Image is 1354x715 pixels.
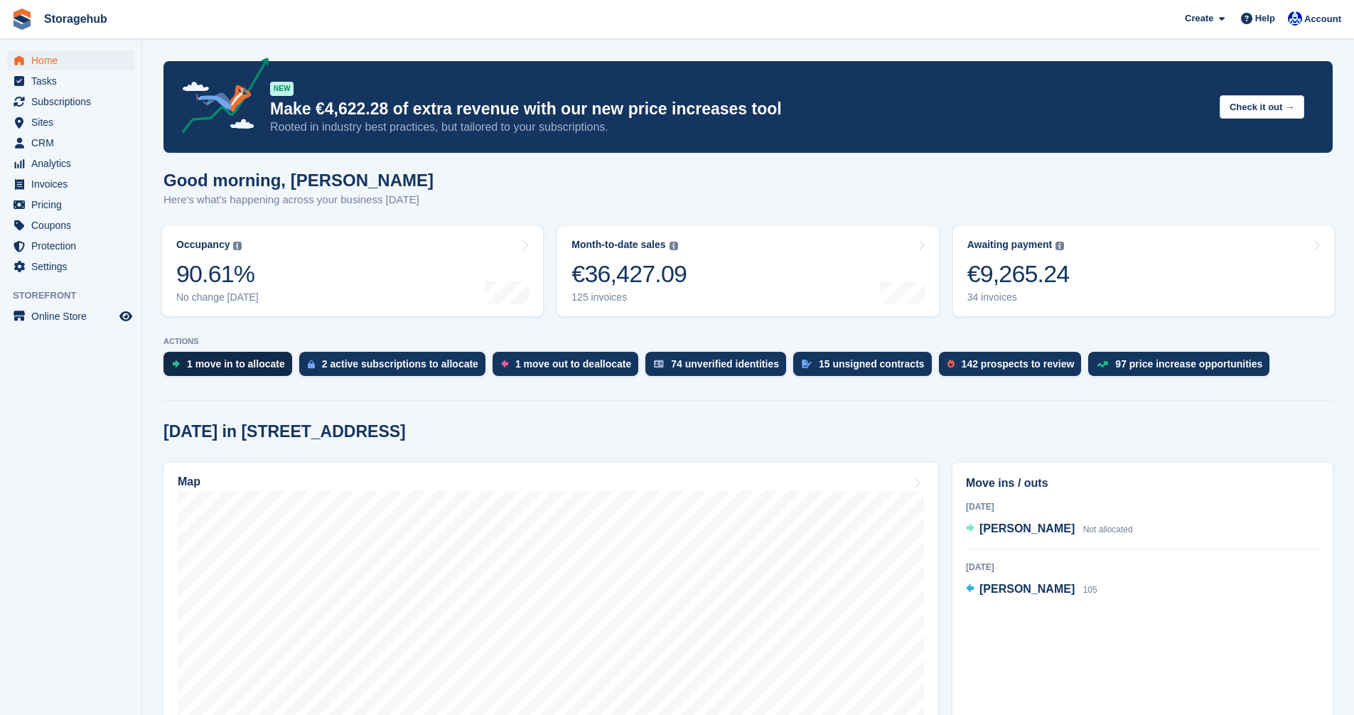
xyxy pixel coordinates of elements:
img: active_subscription_to_allocate_icon-d502201f5373d7db506a760aba3b589e785aa758c864c3986d89f69b8ff3... [308,360,315,369]
a: Occupancy 90.61% No change [DATE] [162,226,543,316]
a: menu [7,215,134,235]
img: price_increase_opportunities-93ffe204e8149a01c8c9dc8f82e8f89637d9d84a8eef4429ea346261dce0b2c0.svg [1097,361,1108,367]
div: 1 move in to allocate [187,358,285,370]
span: Sites [31,112,117,132]
span: Home [31,50,117,70]
h2: [DATE] in [STREET_ADDRESS] [163,422,406,441]
a: 97 price increase opportunities [1088,352,1277,383]
img: move_ins_to_allocate_icon-fdf77a2bb77ea45bf5b3d319d69a93e2d87916cf1d5bf7949dd705db3b84f3ca.svg [172,360,180,368]
span: Tasks [31,71,117,91]
div: €9,265.24 [967,259,1070,289]
div: €36,427.09 [571,259,687,289]
div: 125 invoices [571,291,687,303]
div: NEW [270,82,294,96]
span: Invoices [31,174,117,194]
img: Vladimir Osojnik [1288,11,1302,26]
span: Protection [31,236,117,256]
a: menu [7,257,134,276]
a: menu [7,133,134,153]
p: Here's what's happening across your business [DATE] [163,192,434,208]
span: Not allocated [1083,525,1133,534]
a: menu [7,174,134,194]
button: Check it out → [1220,95,1304,119]
a: 74 unverified identities [645,352,793,383]
span: Analytics [31,154,117,173]
div: 97 price increase opportunities [1115,358,1262,370]
p: Rooted in industry best practices, but tailored to your subscriptions. [270,119,1208,135]
a: Awaiting payment €9,265.24 34 invoices [953,226,1334,316]
img: price-adjustments-announcement-icon-8257ccfd72463d97f412b2fc003d46551f7dbcb40ab6d574587a9cd5c0d94... [170,58,269,139]
span: Online Store [31,306,117,326]
div: [DATE] [966,561,1319,574]
a: menu [7,71,134,91]
div: 142 prospects to review [962,358,1075,370]
a: menu [7,50,134,70]
div: Awaiting payment [967,239,1053,251]
a: [PERSON_NAME] Not allocated [966,520,1133,539]
div: 34 invoices [967,291,1070,303]
img: stora-icon-8386f47178a22dfd0bd8f6a31ec36ba5ce8667c1dd55bd0f319d3a0aa187defe.svg [11,9,33,30]
span: 105 [1083,585,1097,595]
span: Subscriptions [31,92,117,112]
a: menu [7,154,134,173]
a: menu [7,92,134,112]
span: Settings [31,257,117,276]
span: Account [1304,12,1341,26]
img: icon-info-grey-7440780725fd019a000dd9b08b2336e03edf1995a4989e88bcd33f0948082b44.svg [233,242,242,250]
a: Preview store [117,308,134,325]
div: No change [DATE] [176,291,259,303]
a: Month-to-date sales €36,427.09 125 invoices [557,226,938,316]
span: Pricing [31,195,117,215]
img: prospect-51fa495bee0391a8d652442698ab0144808aea92771e9ea1ae160a38d050c398.svg [947,360,955,368]
div: 90.61% [176,259,259,289]
div: 74 unverified identities [671,358,779,370]
img: move_outs_to_deallocate_icon-f764333ba52eb49d3ac5e1228854f67142a1ed5810a6f6cc68b1a99e826820c5.svg [501,360,508,368]
div: Month-to-date sales [571,239,665,251]
img: verify_identity-adf6edd0f0f0b5bbfe63781bf79b02c33cf7c696d77639b501bdc392416b5a36.svg [654,360,664,368]
h2: Map [178,475,200,488]
img: icon-info-grey-7440780725fd019a000dd9b08b2336e03edf1995a4989e88bcd33f0948082b44.svg [1055,242,1064,250]
span: Create [1185,11,1213,26]
span: CRM [31,133,117,153]
a: 1 move in to allocate [163,352,299,383]
a: menu [7,112,134,132]
a: menu [7,195,134,215]
a: menu [7,306,134,326]
a: Storagehub [38,7,113,31]
div: Occupancy [176,239,230,251]
div: [DATE] [966,500,1319,513]
div: 15 unsigned contracts [819,358,925,370]
a: [PERSON_NAME] 105 [966,581,1097,599]
a: 1 move out to deallocate [493,352,645,383]
p: Make €4,622.28 of extra revenue with our new price increases tool [270,99,1208,119]
img: contract_signature_icon-13c848040528278c33f63329250d36e43548de30e8caae1d1a13099fd9432cc5.svg [802,360,812,368]
a: 15 unsigned contracts [793,352,939,383]
div: 1 move out to deallocate [515,358,631,370]
a: 142 prospects to review [939,352,1089,383]
a: 2 active subscriptions to allocate [299,352,493,383]
span: [PERSON_NAME] [979,583,1075,595]
h2: Move ins / outs [966,475,1319,492]
span: Coupons [31,215,117,235]
div: 2 active subscriptions to allocate [322,358,478,370]
a: menu [7,236,134,256]
p: ACTIONS [163,337,1333,346]
span: Storefront [13,289,141,303]
span: [PERSON_NAME] [979,522,1075,534]
img: icon-info-grey-7440780725fd019a000dd9b08b2336e03edf1995a4989e88bcd33f0948082b44.svg [670,242,678,250]
h1: Good morning, [PERSON_NAME] [163,171,434,190]
span: Help [1255,11,1275,26]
